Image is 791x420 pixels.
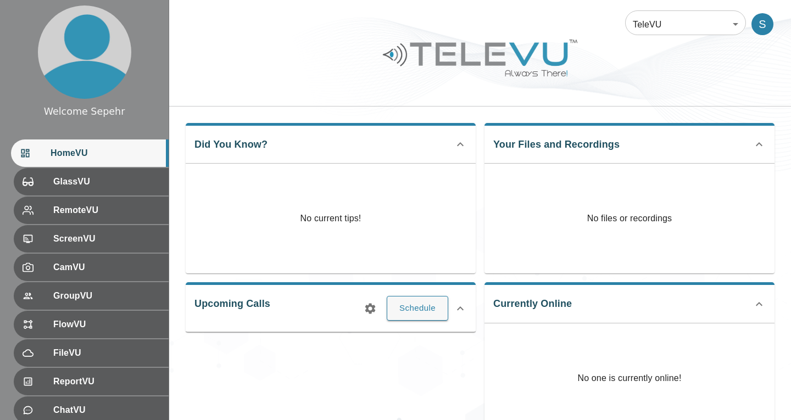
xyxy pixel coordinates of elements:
[53,375,160,388] span: ReportVU
[484,164,775,273] p: No files or recordings
[53,261,160,274] span: CamVU
[625,9,746,40] div: TeleVU
[14,339,169,367] div: FileVU
[751,13,773,35] div: S
[44,104,125,119] div: Welcome Sepehr
[11,139,169,167] div: HomeVU
[53,175,160,188] span: GlassVU
[14,311,169,338] div: FlowVU
[53,204,160,217] span: RemoteVU
[14,282,169,310] div: GroupVU
[53,289,160,303] span: GroupVU
[38,5,131,99] img: profile.png
[51,147,160,160] span: HomeVU
[14,168,169,195] div: GlassVU
[381,35,579,81] img: Logo
[300,212,361,225] p: No current tips!
[14,254,169,281] div: CamVU
[53,404,160,417] span: ChatVU
[53,232,160,245] span: ScreenVU
[53,318,160,331] span: FlowVU
[387,296,448,320] button: Schedule
[14,225,169,253] div: ScreenVU
[14,197,169,224] div: RemoteVU
[14,368,169,395] div: ReportVU
[53,346,160,360] span: FileVU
